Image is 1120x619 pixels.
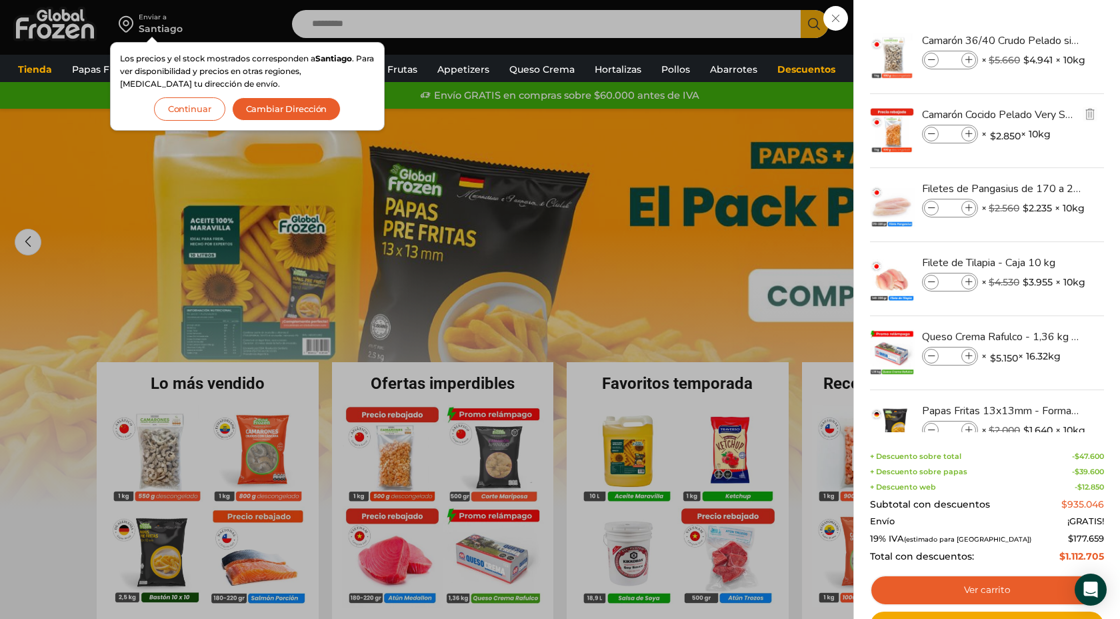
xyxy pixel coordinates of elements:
span: Total con descuentos: [870,551,974,562]
span: $ [1023,424,1029,437]
a: Eliminar Camarón Cocido Pelado Very Small - Bronze - Caja 10 kg del carrito [1083,107,1097,123]
span: ¡GRATIS! [1067,516,1104,527]
span: + Descuento sobre total [870,452,961,461]
span: 177.659 [1068,533,1104,544]
button: Cambiar Dirección [232,97,341,121]
span: $ [1077,482,1082,492]
bdi: 1.112.705 [1059,550,1104,562]
span: × × 10kg [981,125,1051,143]
span: × × 10kg [981,273,1085,291]
span: × × 16.32kg [981,347,1061,366]
span: × × 10kg [981,199,1085,217]
span: $ [1075,467,1079,476]
img: Eliminar Camarón Cocido Pelado Very Small - Bronze - Caja 10 kg del carrito [1084,108,1096,120]
input: Product quantity [940,201,960,215]
span: × × 10kg [981,51,1085,69]
span: $ [1068,533,1073,544]
span: $ [990,352,996,365]
span: Envío [870,516,895,527]
span: 19% IVA [870,534,1031,544]
button: Continuar [154,97,225,121]
span: $ [989,424,995,436]
span: $ [1023,53,1029,67]
a: Pollos [655,57,697,82]
div: Open Intercom Messenger [1075,574,1107,606]
input: Product quantity [940,53,960,67]
bdi: 39.600 [1075,467,1104,476]
bdi: 935.046 [1061,498,1104,510]
span: Subtotal con descuentos [870,499,990,510]
span: × × 10kg [981,421,1085,440]
span: + Descuento sobre papas [870,468,967,476]
bdi: 2.000 [989,424,1020,436]
span: $ [1075,452,1079,461]
span: $ [989,202,995,214]
span: - [1072,452,1104,461]
a: Filetes de Pangasius de 170 a 220 gr - Bronze - Caja 10 kg [922,181,1081,196]
bdi: 5.660 [989,54,1020,66]
a: Ver carrito [870,575,1104,606]
a: Hortalizas [588,57,648,82]
span: $ [989,276,995,288]
bdi: 1.640 [1023,424,1053,437]
a: Queso Crema Rafulco - 1,36 kg - Caja 16,32 kg [922,330,1081,344]
bdi: 2.560 [989,202,1019,214]
bdi: 2.850 [990,129,1021,143]
a: Papas Fritas [65,57,137,82]
span: - [1075,483,1104,492]
span: - [1072,468,1104,476]
a: Camarón Cocido Pelado Very Small - Bronze - Caja 10 kg [922,107,1081,122]
a: Queso Crema [503,57,581,82]
a: Abarrotes [703,57,764,82]
a: Appetizers [431,57,496,82]
small: (estimado para [GEOGRAPHIC_DATA]) [904,536,1031,543]
bdi: 4.941 [1023,53,1053,67]
bdi: 3.955 [1023,275,1053,289]
span: $ [989,54,995,66]
bdi: 12.850 [1077,482,1104,492]
bdi: 4.530 [989,276,1019,288]
span: + Descuento web [870,483,936,492]
span: $ [990,129,996,143]
span: $ [1023,275,1029,289]
a: Papas Fritas 13x13mm - Formato 2,5 kg - Caja 10 kg [922,404,1081,418]
strong: Santiago [315,53,352,63]
span: $ [1061,498,1067,510]
a: Descuentos [771,57,842,82]
p: Los precios y el stock mostrados corresponden a . Para ver disponibilidad y precios en otras regi... [120,52,375,91]
bdi: 5.150 [990,352,1018,365]
span: $ [1023,201,1029,215]
a: Camarón 36/40 Crudo Pelado sin Vena - Bronze - Caja 10 kg [922,33,1081,48]
a: Tienda [11,57,59,82]
a: Filete de Tilapia - Caja 10 kg [922,255,1081,270]
input: Product quantity [940,349,960,364]
bdi: 2.235 [1023,201,1052,215]
input: Product quantity [940,275,960,289]
input: Product quantity [940,423,960,438]
span: $ [1059,550,1065,562]
input: Product quantity [940,127,960,141]
bdi: 47.600 [1075,452,1104,461]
